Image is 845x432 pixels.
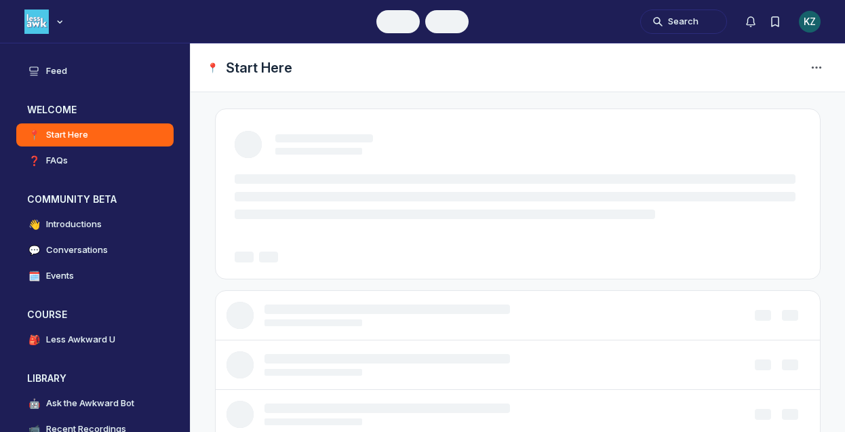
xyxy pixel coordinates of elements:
[27,128,41,142] span: 📍
[16,264,174,288] a: 🗓️Events
[207,61,220,75] span: 📍
[27,103,77,117] h3: WELCOME
[24,8,66,35] button: Less Awkward Hub logo
[739,9,763,34] button: Notifications
[24,9,49,34] img: Less Awkward Hub logo
[16,189,174,210] button: COMMUNITY BETACollapse space
[640,9,727,34] button: Search
[27,193,117,206] h3: COMMUNITY BETA
[804,56,829,80] button: Space settings
[27,397,41,410] span: 🤖
[46,64,67,78] h4: Feed
[763,9,787,34] button: Bookmarks
[46,154,68,168] h4: FAQs
[46,397,134,410] h4: Ask the Awkward Bot
[27,218,41,231] span: 👋
[16,149,174,172] a: ❓FAQs
[46,128,88,142] h4: Start Here
[191,43,845,92] header: Page Header
[16,239,174,262] a: 💬Conversations
[16,368,174,389] button: LIBRARYCollapse space
[46,269,74,283] h4: Events
[27,269,41,283] span: 🗓️
[27,372,66,385] h3: LIBRARY
[16,328,174,351] a: 🎒Less Awkward U
[46,333,115,347] h4: Less Awkward U
[16,123,174,146] a: 📍Start Here
[16,392,174,415] a: 🤖Ask the Awkward Bot
[46,218,102,231] h4: Introductions
[16,304,174,326] button: COURSECollapse space
[799,11,821,33] div: KZ
[16,60,174,83] a: Feed
[226,58,292,77] h1: Start Here
[27,154,41,168] span: ❓
[46,243,108,257] h4: Conversations
[27,333,41,347] span: 🎒
[808,60,825,76] svg: Space settings
[799,11,821,33] button: User menu options
[27,308,67,321] h3: COURSE
[16,99,174,121] button: WELCOMECollapse space
[16,213,174,236] a: 👋Introductions
[27,243,41,257] span: 💬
